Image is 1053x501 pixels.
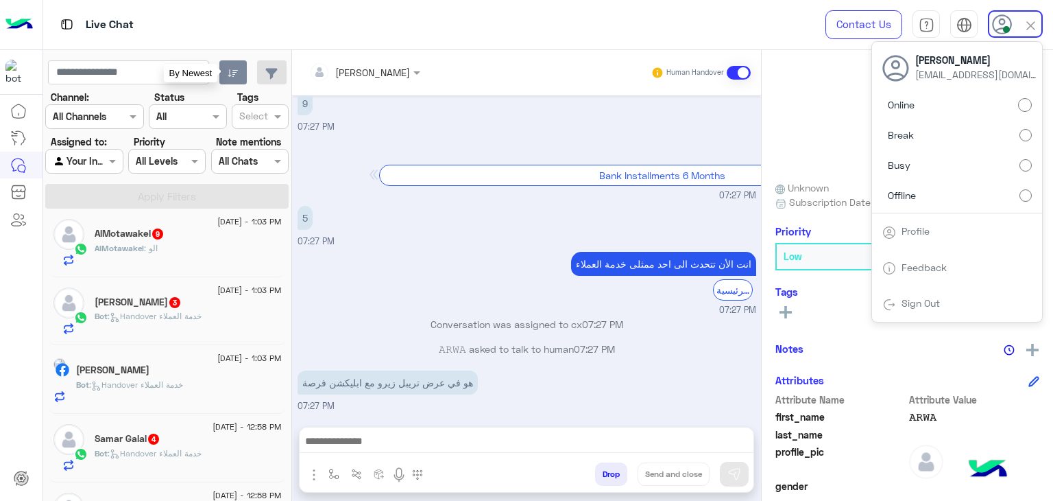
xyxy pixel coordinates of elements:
p: Conversation was assigned to cx [298,317,756,331]
span: gender [775,479,906,493]
span: [PERSON_NAME] [915,53,1039,67]
div: القائمة الرئيسية [713,279,753,301]
h5: Yasmin [95,296,182,308]
img: WhatsApp [74,311,88,325]
span: : Handover خدمة العملاء [108,311,202,321]
h5: Asmaa Shaheen [76,364,149,376]
span: Break [888,128,914,142]
button: Drop [595,463,627,486]
img: send attachment [306,467,322,483]
img: defaultAdmin.png [53,424,84,455]
span: Busy [888,158,910,172]
label: Tags [237,90,258,104]
div: Bank Installments 6 Months [379,165,946,186]
img: tab [882,298,896,312]
img: WhatsApp [74,447,88,461]
span: Bot [95,311,108,321]
label: Channel: [51,90,89,104]
img: tab [882,226,896,240]
span: 4 [148,434,159,445]
span: profile_pic [775,445,906,476]
img: notes [1004,345,1015,356]
img: add [1026,344,1039,356]
span: 07:27 PM [298,236,335,246]
label: Status [154,90,184,104]
label: Note mentions [216,135,281,149]
p: 25/8/2025, 7:27 PM [298,206,313,230]
div: Select [237,108,268,126]
span: search [184,65,200,81]
span: 07:27 PM [298,121,335,132]
img: make a call [412,469,423,480]
h6: Notes [775,342,803,355]
a: Contact Us [825,10,902,39]
img: tab [956,17,972,33]
a: Sign Out [901,297,940,309]
img: defaultAdmin.png [909,445,943,479]
h6: Tags [775,286,1039,298]
small: Human Handover [666,67,724,78]
span: Online [888,97,915,112]
span: [DATE] - 12:58 PM [213,421,281,433]
img: Trigger scenario [351,469,362,480]
img: Logo [5,10,33,39]
span: Attribute Name [775,393,906,407]
a: Feedback [901,261,947,273]
span: Bot [95,448,108,458]
span: Unknown [775,180,829,195]
img: defaultAdmin.png [53,219,84,250]
input: Online [1018,98,1032,112]
p: Live Chat [86,16,134,34]
button: search [175,60,209,90]
span: Subscription Date : [DATE] [789,195,908,209]
h6: Attributes [775,374,824,386]
span: Bot [76,380,89,390]
span: 07:27 PM [719,189,756,202]
span: [DATE] - 1:03 PM [217,284,281,296]
span: 07:27 PM [574,343,615,355]
p: 𝙰𝚁𝚆𝙰 asked to talk to human [298,342,756,356]
span: null [909,479,1040,493]
span: 07:27 PM [719,304,756,317]
span: [DATE] - 1:03 PM [217,352,281,364]
img: 1403182699927242 [5,60,30,84]
span: Attribute Value [909,393,1040,407]
img: create order [374,469,385,480]
img: tab [58,16,75,33]
span: 3 [169,297,180,308]
a: tab [912,10,940,39]
img: select flow [328,469,339,480]
button: select flow [323,463,346,485]
input: Busy [1019,159,1032,172]
img: picture [53,358,66,371]
input: Break [1019,129,1032,141]
img: defaultAdmin.png [53,288,84,318]
img: tab [882,261,896,275]
span: 9 [152,229,163,240]
p: 25/8/2025, 7:27 PM [298,91,313,115]
span: الو [144,243,158,253]
img: Facebook [56,363,69,377]
p: 25/8/2025, 7:27 PM [571,252,756,276]
h5: Samar Galal [95,433,160,445]
button: create order [368,463,391,485]
input: Offline [1019,189,1032,202]
label: Assigned to: [51,135,107,149]
label: Priority [134,135,165,149]
span: 07:27 PM [582,318,623,330]
img: WhatsApp [74,242,88,256]
img: send message [727,467,741,481]
button: Apply Filters [45,184,289,209]
span: : Handover خدمة العملاء [108,448,202,458]
span: first_name [775,410,906,424]
span: [EMAIL_ADDRESS][DOMAIN_NAME] [915,67,1039,82]
span: Offline [888,188,916,202]
a: Profile [901,225,930,237]
h5: AlMotawakel [95,228,165,240]
img: send voice note [391,467,407,483]
h6: Priority [775,225,811,237]
span: [DATE] - 1:03 PM [217,215,281,228]
span: 𝙰𝚁𝚆𝙰 [909,410,1040,424]
p: 25/8/2025, 7:27 PM [298,371,478,395]
button: Trigger scenario [346,463,368,485]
